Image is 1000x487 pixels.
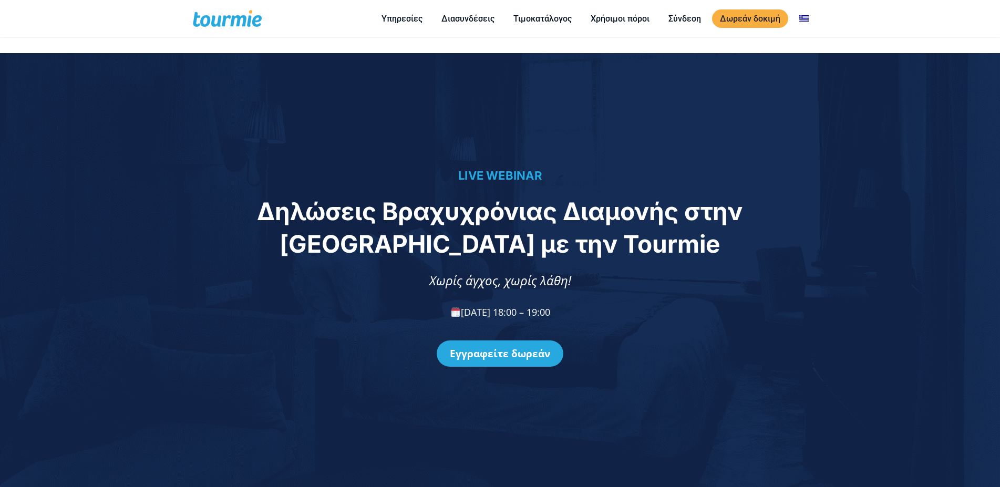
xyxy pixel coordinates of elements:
a: Δωρεάν δοκιμή [712,9,788,28]
a: Εγγραφείτε δωρεάν [437,340,563,367]
span: Δηλώσεις Βραχυχρόνιας Διαμονής στην [GEOGRAPHIC_DATA] με την Tourmie [257,196,743,258]
a: Υπηρεσίες [374,12,430,25]
a: Σύνδεση [661,12,709,25]
span: [DATE] 18:00 – 19:00 [450,306,550,318]
span: LIVE WEBINAR [458,169,542,182]
span: Χωρίς άγχος, χωρίς λάθη! [429,272,571,289]
a: Χρήσιμοι πόροι [583,12,657,25]
a: Τιμοκατάλογος [506,12,580,25]
a: Διασυνδέσεις [434,12,502,25]
a: Αλλαγή σε [791,12,817,25]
